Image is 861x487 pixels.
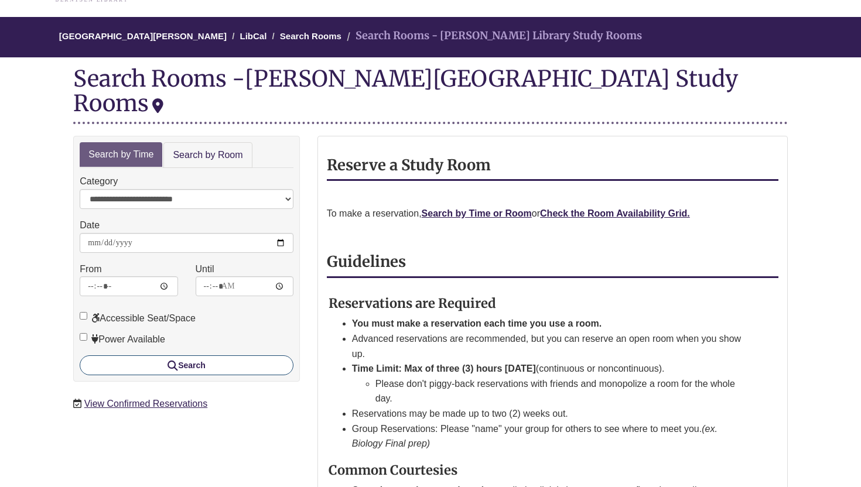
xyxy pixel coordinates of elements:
[80,262,101,277] label: From
[344,28,642,44] li: Search Rooms - [PERSON_NAME] Library Study Rooms
[422,208,532,218] a: Search by Time or Room
[540,208,690,218] a: Check the Room Availability Grid.
[80,174,118,189] label: Category
[329,462,457,478] strong: Common Courtesies
[196,262,214,277] label: Until
[352,318,602,328] strong: You must make a reservation each time you use a room.
[59,31,227,41] a: [GEOGRAPHIC_DATA][PERSON_NAME]
[80,312,87,320] input: Accessible Seat/Space
[80,311,196,326] label: Accessible Seat/Space
[73,64,738,117] div: [PERSON_NAME][GEOGRAPHIC_DATA] Study Rooms
[163,142,252,169] a: Search by Room
[327,156,491,174] strong: Reserve a Study Room
[352,331,750,361] li: Advanced reservations are recommended, but you can reserve an open room when you show up.
[80,355,293,375] button: Search
[327,206,778,221] p: To make a reservation, or
[80,218,100,233] label: Date
[327,252,406,271] strong: Guidelines
[73,17,788,57] nav: Breadcrumb
[80,333,87,341] input: Power Available
[240,31,267,41] a: LibCal
[375,376,750,406] li: Please don't piggy-back reservations with friends and monopolize a room for the whole day.
[73,66,788,124] div: Search Rooms -
[280,31,341,41] a: Search Rooms
[80,332,165,347] label: Power Available
[329,295,496,311] strong: Reservations are Required
[352,363,536,373] strong: Time Limit: Max of three (3) hours [DATE]
[352,406,750,421] li: Reservations may be made up to two (2) weeks out.
[80,142,162,167] a: Search by Time
[352,361,750,406] li: (continuous or noncontinuous).
[352,421,750,451] li: Group Reservations: Please "name" your group for others to see where to meet you.
[84,399,207,409] a: View Confirmed Reservations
